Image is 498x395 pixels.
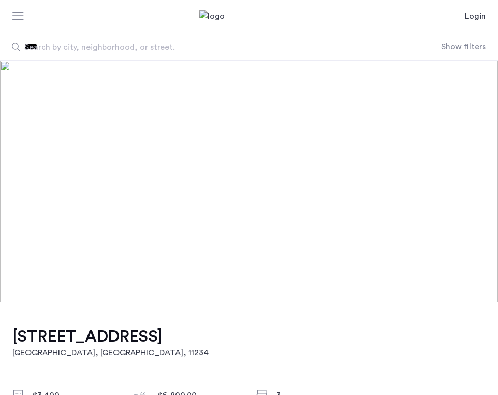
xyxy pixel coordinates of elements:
[12,326,209,359] a: [STREET_ADDRESS][GEOGRAPHIC_DATA], [GEOGRAPHIC_DATA], 11234
[12,347,209,359] h2: [GEOGRAPHIC_DATA], [GEOGRAPHIC_DATA] , 11234
[199,10,299,22] img: logo
[465,10,486,22] a: Login
[199,10,299,22] a: Cazamio Logo
[24,41,377,53] span: Search by city, neighborhood, or street.
[12,326,209,347] h1: [STREET_ADDRESS]
[441,41,486,53] button: Show or hide filters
